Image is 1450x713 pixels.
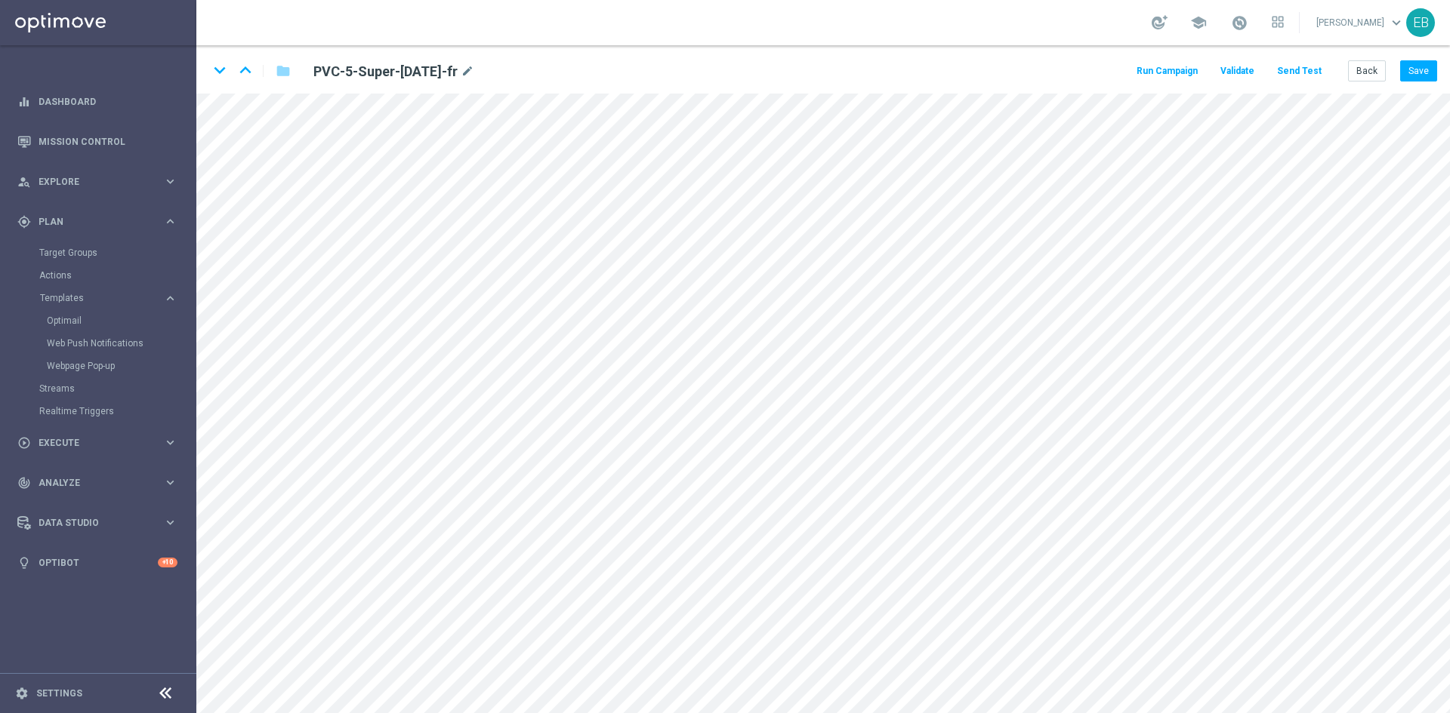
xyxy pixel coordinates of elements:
button: Validate [1218,61,1257,81]
i: lightbulb [17,556,31,570]
a: Webpage Pop-up [47,360,157,372]
div: Web Push Notifications [47,332,195,355]
span: Explore [39,177,163,186]
div: +10 [158,558,177,567]
button: Mission Control [17,136,178,148]
div: Actions [39,264,195,287]
i: person_search [17,175,31,189]
div: Templates [39,287,195,377]
a: Dashboard [39,81,177,121]
button: gps_fixed Plan keyboard_arrow_right [17,216,178,228]
i: folder [276,62,291,80]
span: school [1190,14,1207,31]
button: Send Test [1275,61,1324,81]
i: keyboard_arrow_right [163,435,177,450]
div: Analyze [17,476,163,490]
span: Execute [39,438,163,447]
i: keyboard_arrow_right [163,291,177,306]
span: keyboard_arrow_down [1388,14,1405,31]
a: Mission Control [39,121,177,161]
div: EB [1406,8,1435,37]
button: Save [1400,60,1437,81]
i: track_changes [17,476,31,490]
button: Templates keyboard_arrow_right [39,292,178,304]
button: Back [1348,60,1386,81]
a: [PERSON_NAME]keyboard_arrow_down [1315,11,1406,34]
button: folder [274,59,292,83]
i: gps_fixed [17,215,31,229]
a: Target Groups [39,247,157,259]
div: Plan [17,215,163,229]
div: Optibot [17,542,177,582]
i: keyboard_arrow_down [208,59,231,81]
button: equalizer Dashboard [17,96,178,108]
a: Settings [36,689,82,698]
button: play_circle_outline Execute keyboard_arrow_right [17,437,178,449]
a: Optimail [47,315,157,327]
button: Data Studio keyboard_arrow_right [17,517,178,529]
button: Run Campaign [1134,61,1200,81]
a: Actions [39,269,157,281]
i: settings [15,687,29,700]
i: keyboard_arrow_right [163,174,177,189]
button: track_changes Analyze keyboard_arrow_right [17,477,178,489]
span: Data Studio [39,518,163,527]
i: mode_edit [461,63,474,81]
div: Webpage Pop-up [47,355,195,377]
i: keyboard_arrow_up [234,59,257,81]
a: Optibot [39,542,158,582]
div: Data Studio [17,516,163,530]
i: equalizer [17,95,31,109]
a: Realtime Triggers [39,405,157,417]
div: Streams [39,377,195,400]
button: lightbulb Optibot +10 [17,557,178,569]
div: Templates [40,293,163,303]
i: keyboard_arrow_right [163,214,177,229]
div: Optimail [47,309,195,332]
h2: PVC-5-Super-[DATE]-fr [313,63,458,81]
div: Mission Control [17,121,177,161]
div: Realtime Triggers [39,400,195,423]
button: person_search Explore keyboard_arrow_right [17,176,178,188]
span: Plan [39,217,163,226]
span: Analyze [39,478,163,487]
span: Templates [40,293,148,303]
div: Explore [17,175,163,189]
i: play_circle_outline [17,436,31,450]
div: Execute [17,436,163,450]
a: Web Push Notifications [47,337,157,349]
div: Target Groups [39,241,195,264]
span: Validate [1220,66,1254,76]
i: keyboard_arrow_right [163,515,177,530]
a: Streams [39,383,157,395]
div: Dashboard [17,81,177,121]
i: keyboard_arrow_right [163,475,177,490]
